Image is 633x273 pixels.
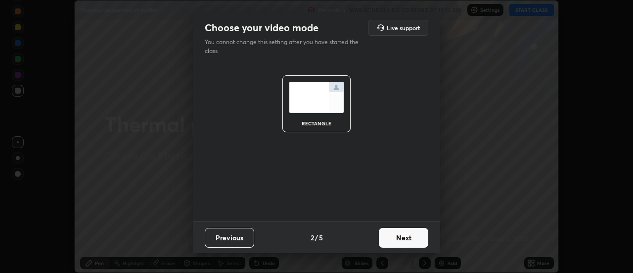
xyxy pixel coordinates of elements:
div: rectangle [297,121,336,126]
button: Previous [205,228,254,248]
h4: / [315,232,318,243]
button: Next [379,228,428,248]
h4: 2 [311,232,314,243]
img: normalScreenIcon.ae25ed63.svg [289,82,344,113]
h2: Choose your video mode [205,21,318,34]
h5: Live support [387,25,420,31]
h4: 5 [319,232,323,243]
p: You cannot change this setting after you have started the class [205,38,365,55]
